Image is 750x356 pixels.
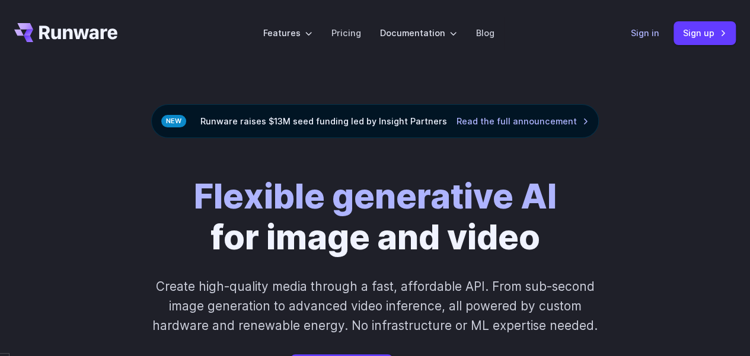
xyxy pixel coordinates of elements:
a: Blog [476,26,494,40]
label: Documentation [380,26,457,40]
a: Sign in [631,26,659,40]
p: Create high-quality media through a fast, affordable API. From sub-second image generation to adv... [144,277,606,336]
label: Features [263,26,312,40]
a: Read the full announcement [457,114,589,128]
a: Sign up [674,21,736,44]
h1: for image and video [194,176,557,258]
strong: Flexible generative AI [194,175,557,217]
a: Go to / [14,23,117,42]
a: Pricing [331,26,361,40]
div: Runware raises $13M seed funding led by Insight Partners [151,104,599,138]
